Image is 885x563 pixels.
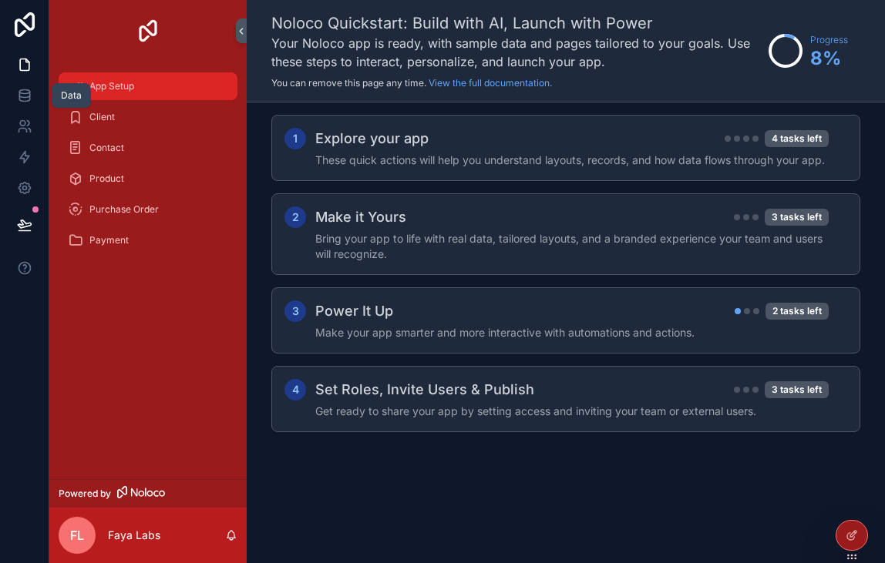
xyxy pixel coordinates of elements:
[59,72,237,100] a: App Setup
[49,479,247,508] a: Powered by
[59,226,237,254] a: Payment
[108,528,160,543] p: Faya Labs
[89,234,129,246] span: Payment
[271,77,426,89] span: You can remove this page any time.
[61,89,82,102] div: Data
[810,34,848,46] span: Progress
[89,203,159,216] span: Purchase Order
[89,80,134,92] span: App Setup
[136,18,160,43] img: App logo
[49,62,247,274] div: scrollable content
[89,173,124,185] span: Product
[271,34,761,71] h3: Your Noloco app is ready, with sample data and pages tailored to your goals. Use these steps to i...
[59,165,237,193] a: Product
[59,103,237,131] a: Client
[59,196,237,223] a: Purchase Order
[89,111,115,123] span: Client
[271,12,761,34] h1: Noloco Quickstart: Build with AI, Launch with Power
[810,46,848,71] span: 8 %
[59,134,237,162] a: Contact
[429,77,552,89] a: View the full documentation.
[89,142,124,154] span: Contact
[59,488,111,500] span: Powered by
[70,526,84,545] span: FL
